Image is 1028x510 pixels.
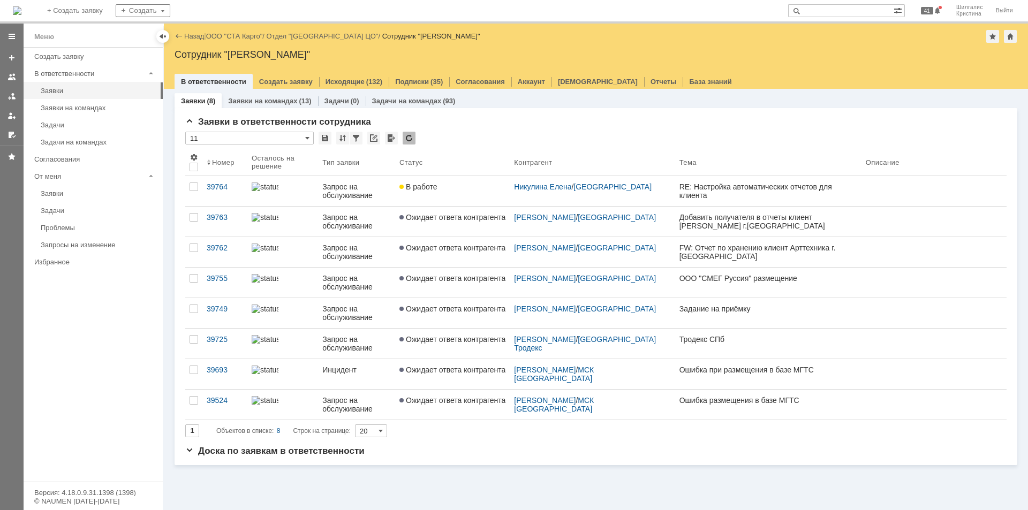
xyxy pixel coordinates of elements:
[675,268,861,298] a: ООО "СМЕГ Руссия" размещение
[399,335,505,344] span: Ожидает ответа контрагента
[399,182,437,191] span: В работе
[322,335,391,352] div: Запрос на обслуживание
[216,424,351,437] i: Строк на странице:
[247,329,318,359] a: statusbar-100 (1).png
[3,49,20,66] a: Создать заявку
[36,237,161,253] a: Запросы на изменение
[514,366,576,374] a: [PERSON_NAME]
[443,97,455,105] div: (93)
[675,329,861,359] a: Тродекс СПб
[202,390,247,420] a: 39524
[318,359,395,389] a: Инцидент
[207,305,243,313] div: 39749
[36,117,161,133] a: Задачи
[252,213,278,222] img: statusbar-100 (1).png
[175,49,1017,60] div: Сотрудник "[PERSON_NAME]"
[399,305,505,313] span: Ожидает ответа контрагента
[514,366,596,383] a: МСК [GEOGRAPHIC_DATA]
[247,149,318,176] th: Осталось на решение
[202,268,247,298] a: 39755
[36,134,161,150] a: Задачи на командах
[651,78,677,86] a: Отчеты
[679,274,857,283] div: ООО "СМЕГ Руссия" размещение
[514,274,670,283] div: /
[866,158,899,166] div: Описание
[395,359,510,389] a: Ожидает ответа контрагента
[202,237,247,267] a: 39762
[207,243,243,252] div: 39762
[36,100,161,116] a: Заявки на командах
[34,52,156,60] div: Создать заявку
[247,207,318,237] a: statusbar-100 (1).png
[207,335,243,344] div: 39725
[395,268,510,298] a: Ожидает ответа контрагента
[319,132,331,144] div: Сохранить вид
[259,78,313,86] a: Создать заявку
[514,335,670,352] div: /
[207,182,243,191] div: 39764
[336,132,349,144] div: Сортировка...
[318,176,395,206] a: Запрос на обслуживание
[675,149,861,176] th: Тема
[679,366,857,374] div: Ошибка при размещения в базе МГТС
[247,390,318,420] a: statusbar-100 (1).png
[318,149,395,176] th: Тип заявки
[41,241,156,249] div: Запросы на изменение
[318,207,395,237] a: Запрос на обслуживание
[675,390,861,420] a: Ошибка размещения в базе МГТС
[675,359,861,389] a: Ошибка при размещения в базе МГТС
[322,396,391,413] div: Запрос на обслуживание
[216,427,274,435] span: Объектов в списке:
[514,396,596,413] a: МСК [GEOGRAPHIC_DATA]
[212,158,235,166] div: Номер
[514,335,576,344] a: [PERSON_NAME]
[34,489,152,496] div: Версия: 4.18.0.9.31.1398 (1398)
[351,97,359,105] div: (0)
[252,396,278,405] img: statusbar-100 (1).png
[403,132,415,144] div: Обновлять список
[30,151,161,168] a: Согласования
[986,30,999,43] div: Добавить в избранное
[202,176,247,206] a: 39764
[36,202,161,219] a: Задачи
[921,7,933,14] span: 41
[34,258,145,266] div: Избранное
[514,305,576,313] a: [PERSON_NAME]
[252,274,278,283] img: statusbar-100 (1).png
[207,396,243,405] div: 39524
[41,224,156,232] div: Проблемы
[675,237,861,267] a: FW: Отчет по хранению клиент Арттехника г.[GEOGRAPHIC_DATA]
[399,243,505,252] span: Ожидает ответа контрагента
[510,149,675,176] th: Контрагент
[679,305,857,313] div: Задание на приёмку
[679,243,857,261] div: FW: Отчет по хранению клиент Арттехника г.[GEOGRAPHIC_DATA]
[202,207,247,237] a: 39763
[322,305,391,322] div: Запрос на обслуживание
[185,446,365,456] span: Доска по заявкам в ответственности
[322,158,359,166] div: Тип заявки
[395,207,510,237] a: Ожидает ответа контрагента
[185,117,371,127] span: Заявки в ответственности сотрудника
[277,424,281,437] div: 8
[202,298,247,328] a: 39749
[3,68,20,86] a: Заявки на командах
[514,158,552,166] div: Контрагент
[456,78,505,86] a: Согласования
[395,298,510,328] a: Ожидает ответа контрагента
[318,390,395,420] a: Запрос на обслуживание
[367,132,380,144] div: Скопировать ссылку на список
[41,189,156,197] div: Заявки
[252,243,278,252] img: statusbar-100 (1).png
[578,305,656,313] a: [GEOGRAPHIC_DATA]
[202,359,247,389] a: 39693
[675,176,861,206] a: RE: Настройка автоматических отчетов для клиента
[689,78,731,86] a: База знаний
[399,366,505,374] span: Ожидает ответа контрагента
[399,396,505,405] span: Ожидает ответа контрагента
[318,237,395,267] a: Запрос на обслуживание
[322,213,391,230] div: Запрос на обслуживание
[956,4,983,11] span: Шилгалис
[395,149,510,176] th: Статус
[41,207,156,215] div: Задачи
[675,298,861,328] a: Задание на приёмку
